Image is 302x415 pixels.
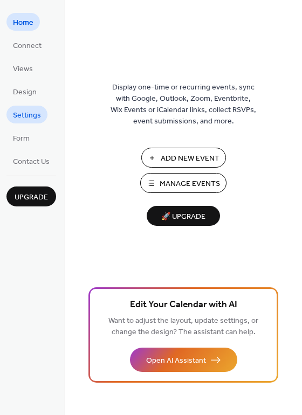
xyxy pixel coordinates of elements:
a: Views [6,59,39,77]
button: Upgrade [6,186,56,206]
span: Want to adjust the layout, update settings, or change the design? The assistant can help. [108,314,258,340]
a: Home [6,13,40,31]
span: Contact Us [13,156,50,168]
span: Home [13,17,33,29]
button: 🚀 Upgrade [147,206,220,226]
span: Manage Events [160,178,220,190]
span: Form [13,133,30,144]
span: Edit Your Calendar with AI [130,298,237,313]
button: Manage Events [140,173,226,193]
a: Design [6,82,43,100]
span: Display one-time or recurring events, sync with Google, Outlook, Zoom, Eventbrite, Wix Events or ... [111,82,256,127]
span: Design [13,87,37,98]
button: Add New Event [141,148,226,168]
span: Open AI Assistant [146,355,206,366]
a: Settings [6,106,47,123]
span: Settings [13,110,41,121]
span: Connect [13,40,42,52]
button: Open AI Assistant [130,348,237,372]
span: Upgrade [15,192,48,203]
a: Connect [6,36,48,54]
span: Views [13,64,33,75]
a: Contact Us [6,152,56,170]
span: 🚀 Upgrade [153,210,214,224]
a: Form [6,129,36,147]
span: Add New Event [161,153,219,164]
